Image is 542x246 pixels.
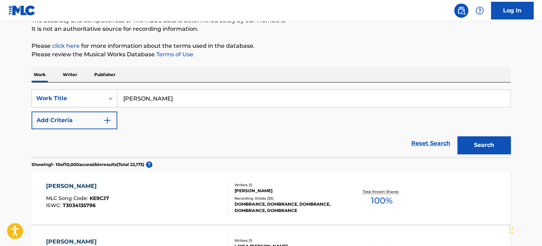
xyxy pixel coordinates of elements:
span: ISWC : [46,202,63,208]
button: Search [457,136,510,154]
p: Showing 1 - 10 of 10,000 accessible results (Total 22,173 ) [32,161,144,168]
p: Total Known Shares: [362,189,400,194]
a: click here [52,42,80,49]
a: [PERSON_NAME]MLC Song Code:KE9CJ7ISWC:T3034135796Writers (1)[PERSON_NAME]Recording Artists (35)DO... [32,171,510,224]
a: Terms of Use [155,51,193,58]
p: Work [32,67,48,82]
div: Writers ( 1 ) [235,182,341,188]
a: Reset Search [408,136,454,151]
span: KE9CJ7 [90,195,109,201]
div: Help [473,4,487,18]
div: Writers ( 1 ) [235,238,341,243]
div: [PERSON_NAME] [46,238,111,246]
iframe: Chat Widget [507,212,542,246]
span: 100 % [371,194,392,207]
img: search [457,6,465,15]
div: Recording Artists ( 35 ) [235,196,341,201]
span: ? [146,161,152,168]
div: [PERSON_NAME] [46,182,109,190]
div: Work Title [36,94,100,103]
button: Add Criteria [32,111,117,129]
form: Search Form [32,90,510,158]
p: Please review the Musical Works Database [32,50,510,59]
p: It is not an authoritative source for recording information. [32,25,510,33]
img: MLC Logo [9,5,36,16]
div: Chatt-widget [507,212,542,246]
div: Dra [509,219,513,240]
div: DOMBRANCE, DOMBRANCE, DOMBRANCE, DOMBRANCE, DOMBRANCE [235,201,341,214]
p: Publisher [92,67,118,82]
p: Please for more information about the terms used in the database. [32,42,510,50]
a: Public Search [454,4,468,18]
div: [PERSON_NAME] [235,188,341,194]
a: Log In [491,2,533,19]
img: 9d2ae6d4665cec9f34b9.svg [103,116,112,125]
img: help [475,6,484,15]
span: T3034135796 [63,202,96,208]
span: MLC Song Code : [46,195,90,201]
p: Writer [61,67,79,82]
